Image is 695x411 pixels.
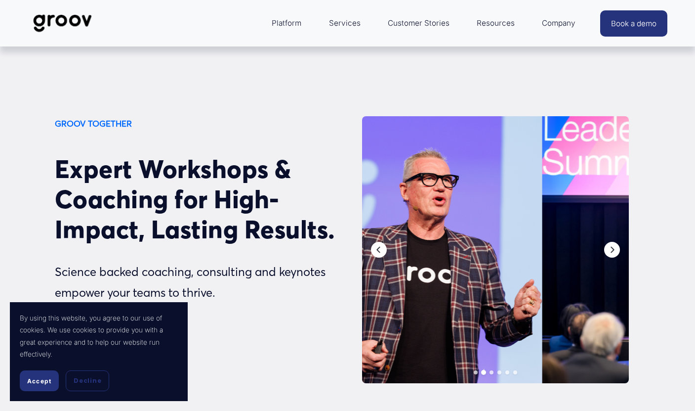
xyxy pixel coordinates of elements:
[66,370,109,391] button: Decline
[20,312,178,361] p: By using this website, you agree to our use of cookies. We use cookies to provide you with a grea...
[477,16,515,30] span: Resources
[600,10,667,37] a: Book a demo
[488,366,495,378] div: Slide 3 of 7
[472,11,520,35] a: folder dropdown
[324,11,366,35] a: Services
[472,366,480,378] div: Slide 1 of 7
[20,370,59,391] button: Accept
[511,366,519,378] div: Slide 6 of 7
[55,118,132,129] strong: GROOV TOGETHER
[603,241,621,259] div: Next
[267,11,306,35] a: folder dropdown
[542,16,575,30] span: Company
[28,7,97,40] img: Groov | Workplace Science Platform | Unlock Performance | Drive Results
[503,366,511,378] div: Slide 5 of 7
[383,11,454,35] a: Customer Stories
[10,302,188,401] section: Cookie banner
[537,11,580,35] a: folder dropdown
[272,16,301,30] span: Platform
[370,241,388,259] div: Previous
[495,366,503,378] div: Slide 4 of 7
[55,262,345,304] p: Science backed coaching, consulting and keynotes empower your teams to thrive.
[479,365,489,380] div: Slide 2 of 7
[27,377,51,385] span: Accept
[74,376,101,385] span: Decline
[55,154,345,244] h2: Expert Workshops & Coaching for High-Impact, Lasting Results.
